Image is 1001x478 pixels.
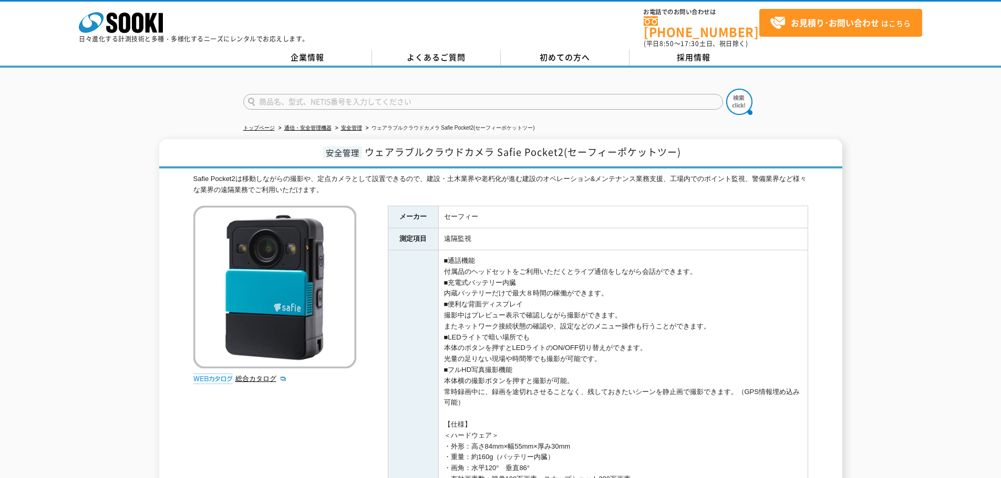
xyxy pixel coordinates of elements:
a: 初めての方へ [501,50,630,66]
a: お見積り･お問い合わせはこちら [759,9,922,37]
span: 初めての方へ [540,51,590,63]
span: 8:50 [659,39,674,48]
span: 17:30 [680,39,699,48]
a: よくあるご質問 [372,50,501,66]
th: メーカー [388,206,438,228]
a: 安全管理 [341,125,362,131]
th: 測定項目 [388,228,438,250]
span: はこちら [770,15,911,31]
td: セーフィー [438,206,808,228]
span: 安全管理 [323,146,362,158]
span: ウェアラブルクラウドカメラ Safie Pocket2(セーフィーポケットツー) [365,145,681,159]
img: btn_search.png [726,89,752,115]
a: 採用情報 [630,50,758,66]
a: 企業情報 [243,50,372,66]
span: (平日 ～ 土日、祝日除く) [644,39,748,48]
a: [PHONE_NUMBER] [644,16,759,38]
img: ウェアラブルクラウドカメラ Safie Pocket2(セーフィーポケットツー) [193,206,356,368]
div: Safie Pocket2は移動しながらの撮影や、定点カメラとして設置できるので、建設・土木業界や老朽化が進む建設のオペレーション&メンテナンス業務支援、工場内でのポイント監視、警備業界など様々... [193,174,808,196]
a: 総合カタログ [235,375,287,383]
li: ウェアラブルクラウドカメラ Safie Pocket2(セーフィーポケットツー) [364,123,535,134]
a: トップページ [243,125,275,131]
span: お電話でのお問い合わせは [644,9,759,15]
strong: お見積り･お問い合わせ [791,16,879,29]
input: 商品名、型式、NETIS番号を入力してください [243,94,723,110]
img: webカタログ [193,374,233,384]
p: 日々進化する計測技術と多種・多様化するニーズにレンタルでお応えします。 [79,36,309,42]
a: 通信・安全管理機器 [284,125,332,131]
td: 遠隔監視 [438,228,808,250]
